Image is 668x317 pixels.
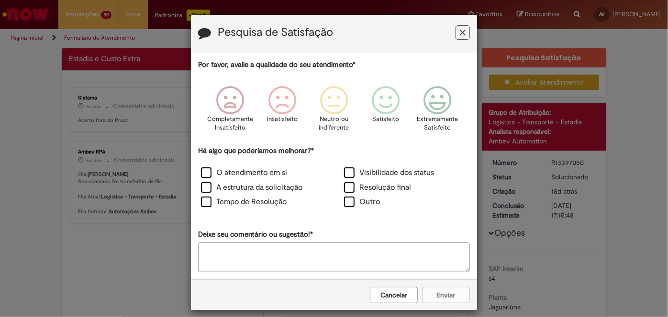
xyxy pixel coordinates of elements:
button: Cancelar [370,287,418,303]
label: A estrutura da solicitação [201,182,302,193]
div: Extremamente Satisfeito [413,79,462,144]
label: O atendimento em si [201,167,287,178]
div: Neutro ou indiferente [310,79,358,144]
label: Visibilidade dos status [344,167,434,178]
p: Completamente Insatisfeito [208,115,254,132]
label: Por favor, avalie a qualidade do seu atendimento* [198,60,356,70]
p: Extremamente Satisfeito [417,115,458,132]
div: Completamente Insatisfeito [206,79,255,144]
label: Pesquisa de Satisfação [218,26,333,39]
p: Insatisfeito [267,115,298,124]
div: Satisfeito [361,79,410,144]
div: Há algo que poderíamos melhorar?* [198,146,470,210]
label: Deixe seu comentário ou sugestão!* [198,230,313,240]
p: Satisfeito [372,115,399,124]
label: Outro [344,197,380,208]
div: Insatisfeito [258,79,307,144]
label: Tempo de Resolução [201,197,287,208]
label: Resolução final [344,182,411,193]
p: Neutro ou indiferente [317,115,351,132]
